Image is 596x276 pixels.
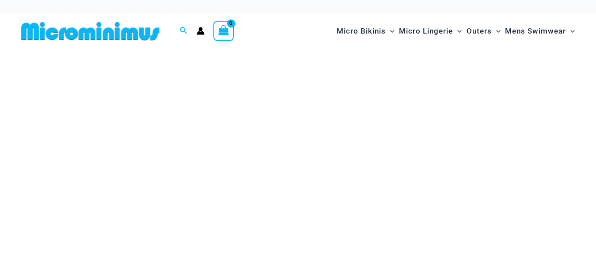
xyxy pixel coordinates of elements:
[505,20,566,42] span: Mens Swimwear
[397,18,464,45] a: Micro LingerieMenu ToggleMenu Toggle
[213,21,234,41] a: View Shopping Cart, empty
[467,20,492,42] span: Outers
[386,20,395,42] span: Menu Toggle
[334,18,397,45] a: Micro BikinisMenu ToggleMenu Toggle
[337,20,386,42] span: Micro Bikinis
[453,20,462,42] span: Menu Toggle
[464,18,503,45] a: OutersMenu ToggleMenu Toggle
[18,21,163,41] img: MM SHOP LOGO FLAT
[503,18,577,45] a: Mens SwimwearMenu ToggleMenu Toggle
[399,20,453,42] span: Micro Lingerie
[333,16,578,46] nav: Site Navigation
[492,20,501,42] span: Menu Toggle
[180,26,188,37] a: Search icon link
[566,20,575,42] span: Menu Toggle
[197,27,205,35] a: Account icon link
